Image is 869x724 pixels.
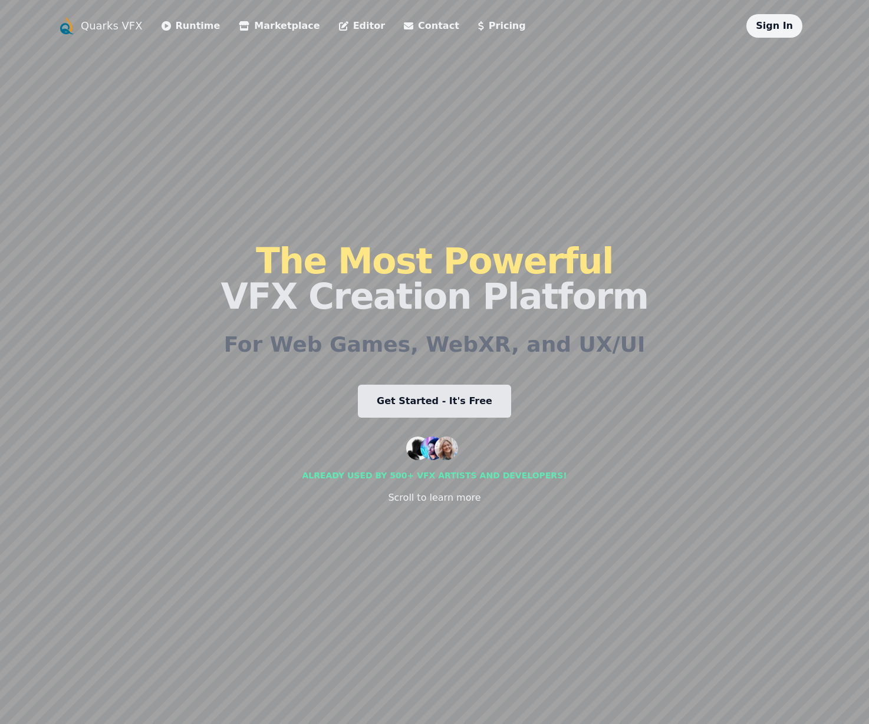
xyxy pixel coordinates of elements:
[81,18,143,34] a: Quarks VFX
[339,19,385,33] a: Editor
[404,19,459,33] a: Contact
[478,19,526,33] a: Pricing
[406,437,430,460] img: customer 1
[434,437,458,460] img: customer 3
[220,243,648,314] h1: VFX Creation Platform
[224,333,646,356] h2: For Web Games, WebXR, and UX/UI
[358,385,511,418] a: Get Started - It's Free
[420,437,444,460] img: customer 2
[388,491,480,505] div: Scroll to learn more
[302,470,567,481] div: Already used by 500+ vfx artists and developers!
[756,20,793,31] a: Sign In
[239,19,320,33] a: Marketplace
[256,240,613,282] span: The Most Powerful
[162,19,220,33] a: Runtime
